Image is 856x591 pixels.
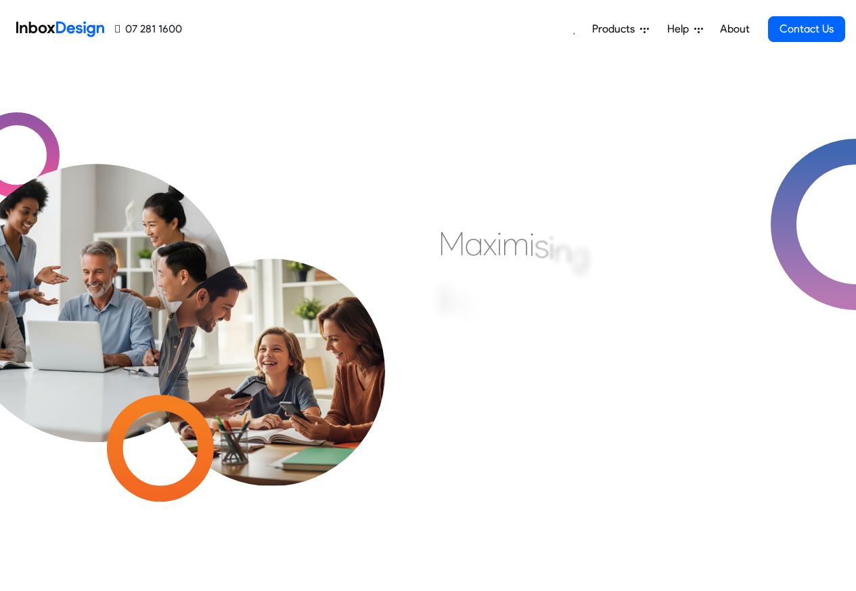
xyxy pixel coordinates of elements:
div: i [549,227,554,268]
div: E [438,280,455,320]
a: 07 281 1600 [115,21,182,37]
div: n [554,231,571,271]
div: i [497,223,502,264]
div: f [455,285,466,326]
div: g [571,234,589,275]
div: M [438,223,465,264]
div: Maximising Efficient & Engagement, Connecting Schools, Families, and Students. [438,223,767,426]
div: i [477,299,482,339]
div: i [529,224,535,265]
a: Products [587,16,654,43]
a: Contact Us [768,16,845,42]
div: m [502,223,529,264]
a: Help [662,16,708,43]
div: s [535,225,549,266]
div: a [465,223,483,264]
a: About [716,16,753,43]
div: f [466,292,477,332]
span: Products [592,21,640,37]
span: Help [667,21,694,37]
div: x [483,223,497,264]
img: parents_with_child.png [130,202,413,486]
